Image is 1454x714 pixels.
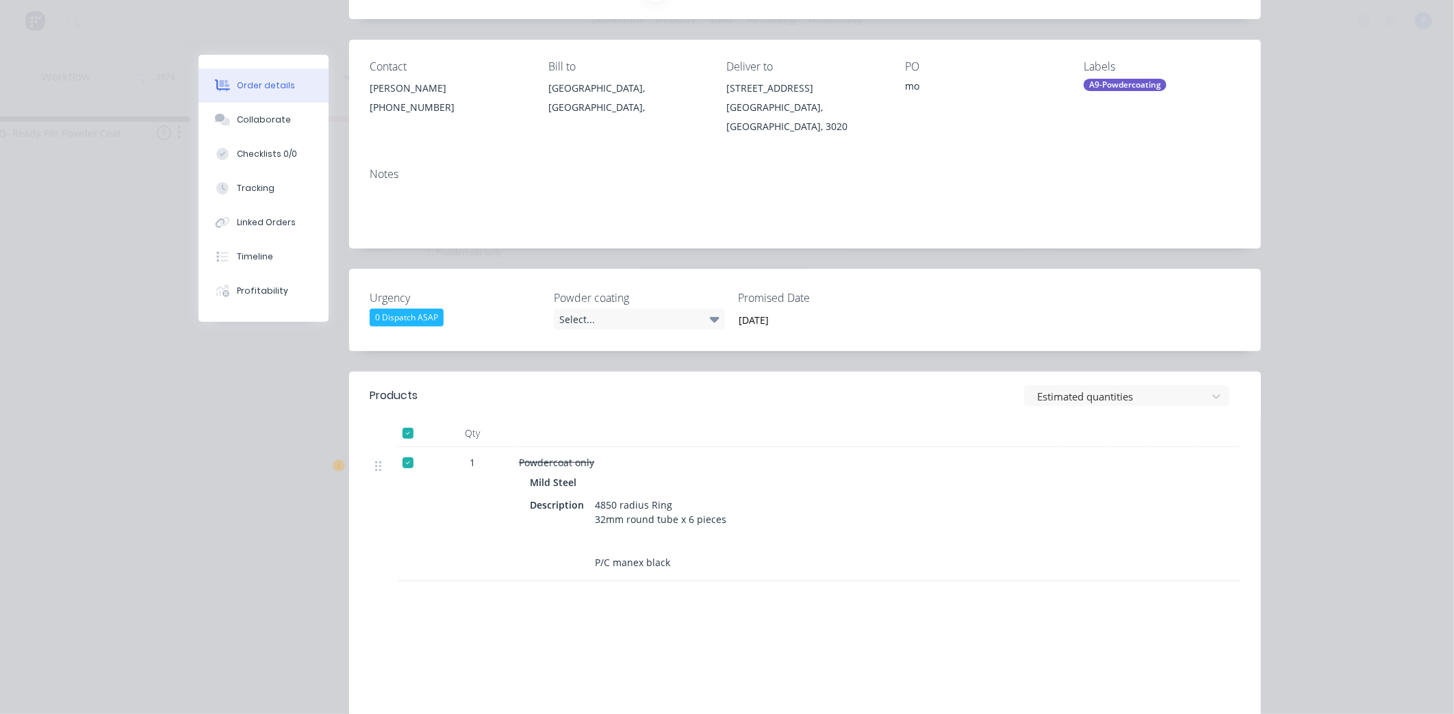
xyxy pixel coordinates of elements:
[727,79,884,98] div: [STREET_ADDRESS]
[727,79,884,136] div: [STREET_ADDRESS][GEOGRAPHIC_DATA], [GEOGRAPHIC_DATA], 3020
[729,309,900,330] input: Enter date
[237,114,291,126] div: Collaborate
[199,68,329,103] button: Order details
[905,79,1062,98] div: mo
[199,137,329,171] button: Checklists 0/0
[370,79,526,98] div: [PERSON_NAME]
[370,60,526,73] div: Contact
[199,103,329,137] button: Collaborate
[431,420,513,447] div: Qty
[905,60,1062,73] div: PO
[199,171,329,205] button: Tracking
[554,309,725,329] div: Select...
[548,79,705,123] div: [GEOGRAPHIC_DATA], [GEOGRAPHIC_DATA],
[1084,60,1240,73] div: Labels
[548,60,705,73] div: Bill to
[370,168,1240,181] div: Notes
[519,456,594,469] span: Powdercoat only
[237,148,297,160] div: Checklists 0/0
[199,205,329,240] button: Linked Orders
[370,79,526,123] div: [PERSON_NAME][PHONE_NUMBER]
[548,79,705,117] div: [GEOGRAPHIC_DATA], [GEOGRAPHIC_DATA],
[199,240,329,274] button: Timeline
[370,387,418,404] div: Products
[237,182,275,194] div: Tracking
[530,472,582,492] div: Mild Steel
[370,290,541,306] label: Urgency
[370,309,444,327] div: 0 Dispatch ASAP
[237,251,273,263] div: Timeline
[237,285,288,297] div: Profitability
[237,79,295,92] div: Order details
[1084,79,1166,91] div: A9-Powdercoating
[370,98,526,117] div: [PHONE_NUMBER]
[199,274,329,308] button: Profitability
[554,290,725,306] label: Powder coating
[738,290,909,306] label: Promised Date
[589,495,732,572] div: 4850 radius Ring 32mm round tube x 6 pieces P/C manex black
[727,60,884,73] div: Deliver to
[530,495,589,515] div: Description
[470,455,475,470] span: 1
[727,98,884,136] div: [GEOGRAPHIC_DATA], [GEOGRAPHIC_DATA], 3020
[237,216,296,229] div: Linked Orders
